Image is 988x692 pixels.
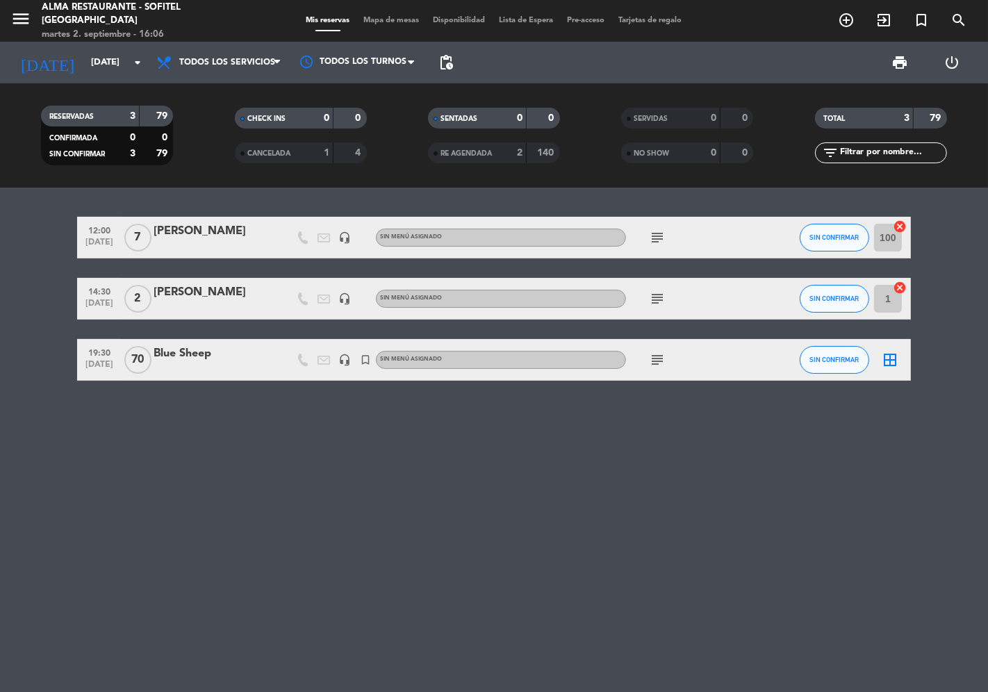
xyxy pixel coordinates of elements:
[823,115,845,122] span: TOTAL
[380,356,442,362] span: Sin menú asignado
[493,17,561,24] span: Lista de Espera
[649,229,666,246] i: subject
[247,115,286,122] span: CHECK INS
[538,148,557,158] strong: 140
[82,238,117,254] span: [DATE]
[130,133,135,142] strong: 0
[800,346,869,374] button: SIN CONFIRMAR
[810,295,859,302] span: SIN CONFIRMAR
[154,222,272,240] div: [PERSON_NAME]
[42,28,237,42] div: martes 2. septiembre - 16:06
[10,47,84,78] i: [DATE]
[82,222,117,238] span: 12:00
[634,115,668,122] span: SERVIDAS
[549,113,557,123] strong: 0
[441,115,477,122] span: SENTADAS
[129,54,146,71] i: arrow_drop_down
[810,356,859,363] span: SIN CONFIRMAR
[441,150,492,157] span: RE AGENDADA
[380,234,442,240] span: Sin menú asignado
[49,151,105,158] span: SIN CONFIRMAR
[838,12,855,28] i: add_circle_outline
[517,148,522,158] strong: 2
[380,295,442,301] span: Sin menú asignado
[154,283,272,302] div: [PERSON_NAME]
[124,224,151,252] span: 7
[130,149,135,158] strong: 3
[338,293,351,305] i: headset_mic
[649,290,666,307] i: subject
[154,345,272,363] div: Blue Sheep
[247,150,290,157] span: CANCELADA
[82,299,117,315] span: [DATE]
[517,113,522,123] strong: 0
[338,354,351,366] i: headset_mic
[800,224,869,252] button: SIN CONFIRMAR
[893,281,907,295] i: cancel
[438,54,454,71] span: pending_actions
[875,12,892,28] i: exit_to_app
[10,8,31,29] i: menu
[357,17,427,24] span: Mapa de mesas
[904,113,909,123] strong: 3
[82,283,117,299] span: 14:30
[338,231,351,244] i: headset_mic
[742,113,750,123] strong: 0
[926,42,978,83] div: LOG OUT
[711,148,716,158] strong: 0
[10,8,31,34] button: menu
[156,149,170,158] strong: 79
[882,352,898,368] i: border_all
[944,54,960,71] i: power_settings_new
[324,113,329,123] strong: 0
[612,17,689,24] span: Tarjetas de regalo
[810,233,859,241] span: SIN CONFIRMAR
[839,145,946,160] input: Filtrar por nombre...
[891,54,908,71] span: print
[49,113,94,120] span: RESERVADAS
[893,220,907,233] i: cancel
[649,352,666,368] i: subject
[561,17,612,24] span: Pre-acceso
[950,12,967,28] i: search
[355,113,363,123] strong: 0
[359,354,372,366] i: turned_in_not
[82,360,117,376] span: [DATE]
[299,17,357,24] span: Mis reservas
[156,111,170,121] strong: 79
[355,148,363,158] strong: 4
[42,1,237,28] div: Alma restaurante - Sofitel [GEOGRAPHIC_DATA]
[49,135,97,142] span: CONFIRMADA
[130,111,135,121] strong: 3
[930,113,944,123] strong: 79
[822,145,839,161] i: filter_list
[162,133,170,142] strong: 0
[124,346,151,374] span: 70
[711,113,716,123] strong: 0
[427,17,493,24] span: Disponibilidad
[913,12,930,28] i: turned_in_not
[124,285,151,313] span: 2
[742,148,750,158] strong: 0
[800,285,869,313] button: SIN CONFIRMAR
[82,344,117,360] span: 19:30
[179,58,275,67] span: Todos los servicios
[634,150,669,157] span: NO SHOW
[324,148,329,158] strong: 1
